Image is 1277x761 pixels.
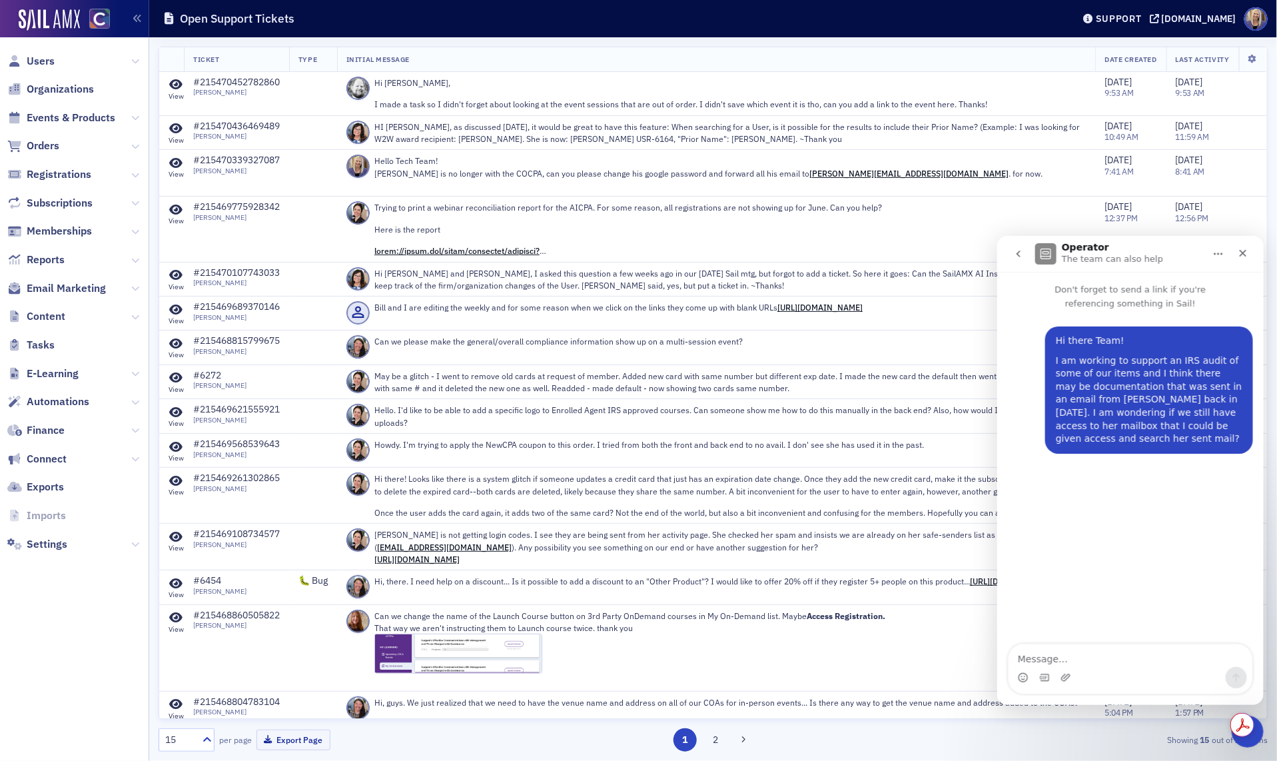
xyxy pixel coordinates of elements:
span: Events & Products [27,111,115,125]
a: Settings [7,537,67,552]
div: #215469568539643 [193,438,280,450]
a: Finance [7,423,65,438]
div: View [169,136,184,145]
div: View [169,590,184,599]
a: Users [7,54,55,69]
p: Once the user adds the card again, it adds two of the same card? Not the end of the world, but al... [374,506,1086,518]
div: [PERSON_NAME] [193,88,280,97]
button: 2 [704,728,727,752]
p: Hi [PERSON_NAME] and [PERSON_NAME], I asked this question a few weeks ago in our [DATE] Sail mtg,... [374,267,1086,292]
a: Subscriptions [7,196,93,211]
p: Hello Tech Team! [PERSON_NAME] is no longer with the COCPA, can you please change his google pass... [374,155,1086,191]
a: SailAMX [19,9,80,31]
div: That way we aren't instructing them to Launch course twice. thank you [374,622,1086,634]
p: [PERSON_NAME] is not getting login codes. I see they are being sent from her activity page. She c... [374,528,1086,565]
a: Email Marketing [7,281,106,296]
p: Hi there! Looks like there is a system glitch if someone updates a credit card that just has an e... [374,472,1086,497]
time: 10:49 AM [1104,131,1138,142]
span: Exports [27,480,64,494]
div: [PERSON_NAME] [193,381,246,390]
div: [PERSON_NAME] [193,167,280,175]
a: Connect [7,452,67,466]
div: View [169,92,184,101]
div: Support [1096,13,1142,25]
label: per page [219,734,252,746]
button: 1 [673,728,697,752]
a: [PERSON_NAME][EMAIL_ADDRESS][DOMAIN_NAME] [809,168,1009,179]
time: 11:59 AM [1176,131,1210,142]
span: [DATE] [1176,154,1203,166]
span: Email Marketing [27,281,106,296]
span: Users [27,54,55,69]
div: [PERSON_NAME] [193,621,280,630]
p: I made a task so I didn't forget about looking at the event sessions that are out of order. I did... [374,98,1086,110]
p: Hi, guys. We just realized that we need to have the venue name and address on all of our COAs for... [374,696,1086,708]
span: Type [298,55,317,64]
div: [PERSON_NAME] [193,213,280,222]
div: #215470107743033 [193,267,280,279]
span: [DATE] [1176,120,1203,132]
span: Memberships [27,224,92,239]
div: View [169,712,184,720]
span: Settings [27,537,67,552]
div: #215468860505822 [193,610,280,622]
a: Memberships [7,224,92,239]
div: [PERSON_NAME] [193,484,280,493]
span: [DATE] [1176,201,1203,213]
p: May be a glitch - I went to remove old cards at request of member. Added new card with same numbe... [374,370,1086,394]
p: Howdy. I'm trying to apply the NewCPA coupon to this order. I tried from both the front and back ... [374,438,1086,450]
a: Tasks [7,338,55,353]
time: 12:56 PM [1176,213,1209,223]
strong: 15 [1198,734,1212,746]
div: #6272 [193,370,246,382]
div: #215469689370146 [193,301,280,313]
span: [DATE] [1104,201,1132,213]
p: Trying to print a webinar reconciliation report for the AICPA. For some reason, all registrations... [374,201,1086,213]
a: E-Learning [7,367,79,381]
a: Orders [7,139,59,153]
div: #215469621555921 [193,404,280,416]
span: Connect [27,452,67,466]
p: Hi [PERSON_NAME], [374,77,1086,89]
a: Content [7,309,65,324]
a: lorem://ipsum.dol/sitam/consectet/adipisci?eli_sed=doei&tem_incidi=utla&etdolo=magn&aliq=enima#mi... [374,245,1086,501]
span: [DATE] [1176,76,1203,88]
div: #215470436469489 [193,121,280,133]
p: Bill and I are editing the weekly and for some reason when we click on the links they come up wit... [374,301,1086,313]
a: Automations [7,394,89,409]
div: View [169,488,184,496]
img: SailAMX [89,9,110,29]
time: 1:57 PM [1176,707,1204,718]
div: [PERSON_NAME] [193,313,280,322]
div: View [169,419,184,428]
div: View [169,217,184,225]
div: #215470452782860 [193,77,280,89]
div: [PERSON_NAME] [193,132,280,141]
div: [PERSON_NAME] [193,279,280,287]
a: Reports [7,253,65,267]
span: E-Learning [27,367,79,381]
div: Can we change the name of the Launch Course button on 3rd Party OnDemand courses in My On-Demand ... [374,610,1086,622]
div: [PERSON_NAME] [193,347,280,356]
a: Imports [7,508,66,523]
p: HI [PERSON_NAME], as discussed [DATE], it would be great to have this feature: When searching for... [374,121,1086,145]
span: Subscriptions [27,196,93,211]
span: Reports [27,253,65,267]
time: 7:41 AM [1104,166,1134,177]
span: Orders [27,139,59,153]
div: View [169,385,184,394]
div: #215469108734577 [193,528,280,540]
div: #215468815799675 [193,335,280,347]
time: 5:04 PM [1104,707,1133,718]
span: Registrations [27,167,91,182]
span: Organizations [27,82,94,97]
